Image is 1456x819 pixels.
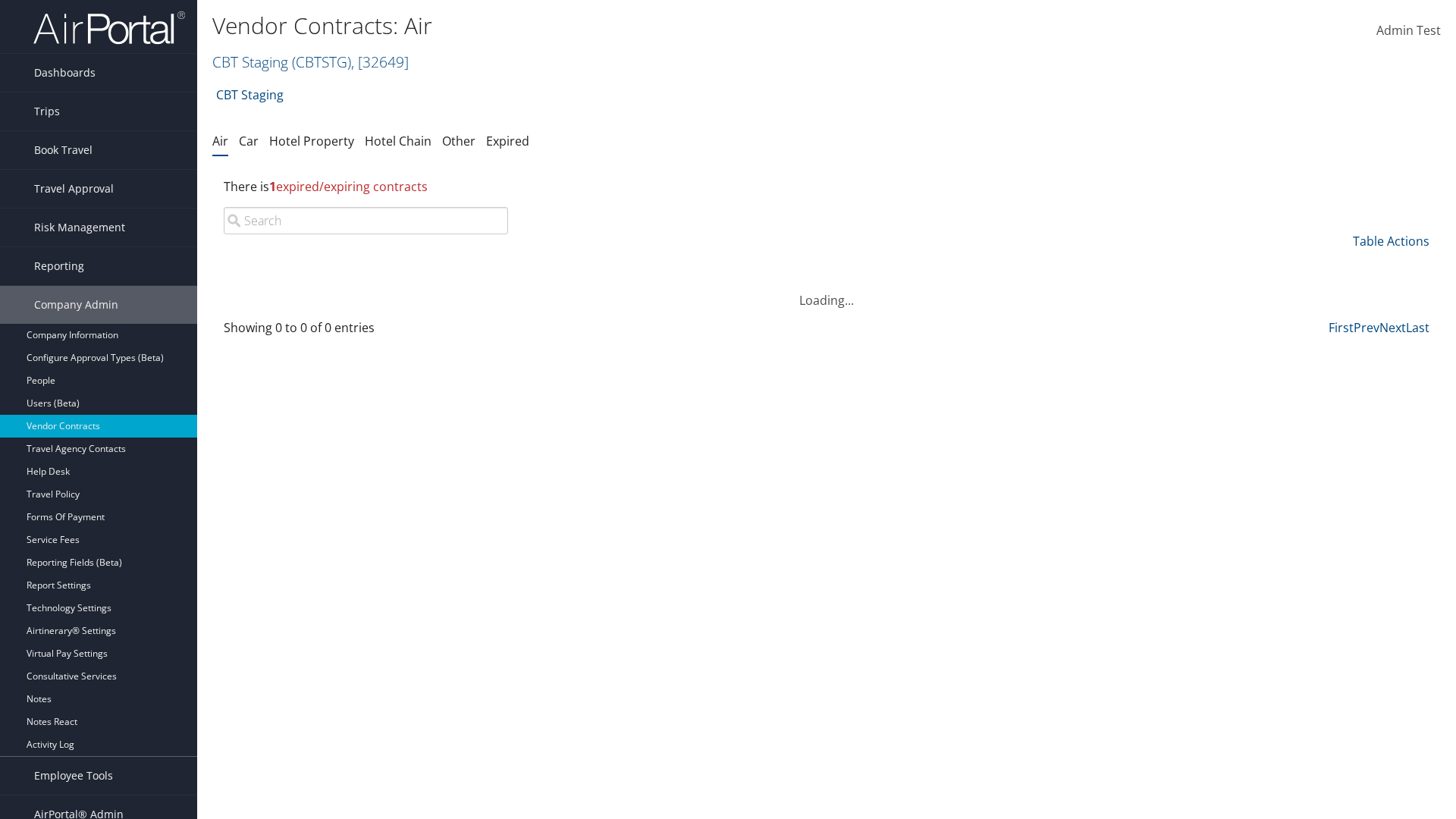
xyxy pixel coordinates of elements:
[365,133,431,149] a: Hotel Chain
[269,178,276,195] strong: 1
[269,178,428,195] span: expired/expiring contracts
[34,93,60,130] span: Trips
[216,80,284,110] a: CBT Staging
[292,52,351,72] span: ( CBTSTG )
[486,133,529,149] a: Expired
[34,286,118,324] span: Company Admin
[34,757,113,795] span: Employee Tools
[34,54,96,92] span: Dashboards
[442,133,475,149] a: Other
[1376,22,1441,39] span: Admin Test
[1329,319,1354,336] a: First
[212,166,1441,207] div: There is
[212,273,1441,309] div: Loading...
[34,209,125,246] span: Risk Management
[34,170,114,208] span: Travel Approval
[34,131,93,169] span: Book Travel
[224,318,508,344] div: Showing 0 to 0 of 0 entries
[1376,8,1441,55] a: Admin Test
[212,52,409,72] a: CBT Staging
[212,133,228,149] a: Air
[1353,233,1429,249] a: Table Actions
[269,133,354,149] a: Hotel Property
[239,133,259,149] a: Car
[351,52,409,72] span: , [ 32649 ]
[34,247,84,285] span: Reporting
[224,207,508,234] input: Search
[1354,319,1379,336] a: Prev
[1379,319,1406,336] a: Next
[1406,319,1429,336] a: Last
[33,10,185,45] img: airportal-logo.png
[212,10,1031,42] h1: Vendor Contracts: Air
